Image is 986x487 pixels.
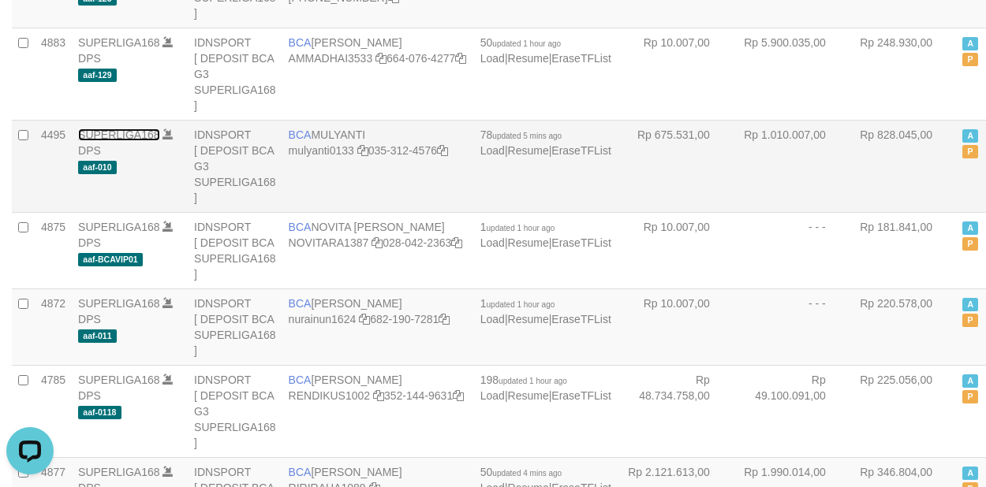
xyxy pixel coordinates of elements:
[451,236,462,249] a: Copy 0280422363 to clipboard
[289,374,312,386] span: BCA
[35,212,72,288] td: 4875
[508,236,549,249] a: Resume
[375,52,387,65] a: Copy AMMADHAI3533 to clipboard
[962,37,978,50] span: Active
[78,128,160,141] a: SUPERLIGA168
[35,365,72,457] td: 4785
[289,236,369,249] a: NOVITARA1387
[35,288,72,365] td: 4872
[962,314,978,327] span: Paused
[480,128,562,141] span: 78
[618,365,734,457] td: Rp 48.734.758,00
[962,390,978,403] span: Paused
[487,300,555,309] span: updated 1 hour ago
[850,28,956,120] td: Rp 248.930,00
[289,128,312,141] span: BCA
[508,313,549,325] a: Resume
[962,467,978,480] span: Active
[289,221,312,233] span: BCA
[492,132,562,140] span: updated 5 mins ago
[551,389,611,402] a: EraseTFList
[188,28,282,120] td: IDNSPORT [ DEPOSIT BCA G3 SUPERLIGA168 ]
[480,221,555,233] span: 1
[487,224,555,232] span: updated 1 hour ago
[734,28,850,120] td: Rp 5.900.035,00
[78,329,117,343] span: aaf-011
[480,36,611,65] span: | |
[282,28,474,120] td: [PERSON_NAME] 664-076-4277
[962,129,978,143] span: Active
[734,288,850,365] td: - - -
[289,313,357,325] a: nurainun1624
[78,466,160,478] a: SUPERLIGA168
[480,36,561,49] span: 50
[188,212,282,288] td: IDNSPORT [ DEPOSIT BCA SUPERLIGA168 ]
[734,212,850,288] td: - - -
[480,236,505,249] a: Load
[480,144,505,157] a: Load
[480,313,505,325] a: Load
[480,374,611,402] span: | |
[480,52,505,65] a: Load
[492,469,562,478] span: updated 4 mins ago
[78,161,117,174] span: aaf-010
[499,377,567,385] span: updated 1 hour ago
[480,128,611,157] span: | |
[289,389,371,402] a: RENDIKUS1002
[480,297,555,310] span: 1
[962,221,978,235] span: Active
[357,144,368,157] a: Copy mulyanti0133 to clipboard
[618,120,734,212] td: Rp 675.531,00
[282,288,474,365] td: [PERSON_NAME] 682-190-7281
[72,28,188,120] td: DPS
[188,120,282,212] td: IDNSPORT [ DEPOSIT BCA G3 SUPERLIGA168 ]
[480,297,611,325] span: | |
[78,374,160,386] a: SUPERLIGA168
[373,389,384,402] a: Copy RENDIKUS1002 to clipboard
[78,221,160,233] a: SUPERLIGA168
[551,313,611,325] a: EraseTFList
[480,389,505,402] a: Load
[962,53,978,66] span: Paused
[551,144,611,157] a: EraseTFList
[618,288,734,365] td: Rp 10.007,00
[551,52,611,65] a: EraseTFList
[439,313,450,325] a: Copy 6821907281 to clipboard
[480,221,611,249] span: | |
[6,6,54,54] button: Open LiveChat chat widget
[455,52,466,65] a: Copy 6640764277 to clipboard
[359,313,370,325] a: Copy nurainun1624 to clipboard
[188,288,282,365] td: IDNSPORT [ DEPOSIT BCA SUPERLIGA168 ]
[289,466,312,478] span: BCA
[551,236,611,249] a: EraseTFList
[72,120,188,212] td: DPS
[35,28,72,120] td: 4883
[437,144,448,157] a: Copy 0353124576 to clipboard
[508,52,549,65] a: Resume
[734,365,850,457] td: Rp 49.100.091,00
[962,374,978,388] span: Active
[35,120,72,212] td: 4495
[188,365,282,457] td: IDNSPORT [ DEPOSIT BCA G3 SUPERLIGA168 ]
[282,365,474,457] td: [PERSON_NAME] 352-144-9631
[508,144,549,157] a: Resume
[78,69,117,82] span: aaf-129
[289,144,354,157] a: mulyanti0133
[282,212,474,288] td: NOVITA [PERSON_NAME] 028-042-2363
[850,365,956,457] td: Rp 225.056,00
[289,52,373,65] a: AMMADHAI3533
[372,236,383,249] a: Copy NOVITARA1387 to clipboard
[78,253,143,266] span: aaf-BCAVIP01
[289,297,312,310] span: BCA
[72,365,188,457] td: DPS
[453,389,464,402] a: Copy 3521449631 to clipboard
[962,145,978,158] span: Paused
[72,288,188,365] td: DPS
[480,466,562,478] span: 50
[962,298,978,311] span: Active
[78,297,160,310] a: SUPERLIGA168
[480,374,567,386] span: 198
[850,212,956,288] td: Rp 181.841,00
[289,36,312,49] span: BCA
[492,39,561,48] span: updated 1 hour ago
